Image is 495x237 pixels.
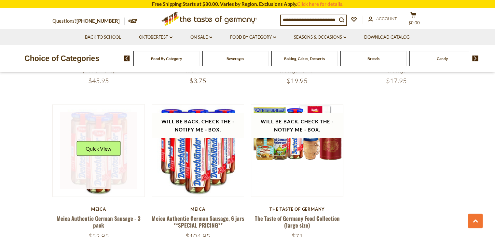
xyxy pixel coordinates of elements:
[53,105,145,196] img: Meica Authentic German Sausage - 3 pack
[294,34,346,41] a: Seasons & Occasions
[52,206,145,211] div: Meica
[437,56,448,61] a: Candy
[368,15,397,22] a: Account
[151,56,182,61] a: Food By Category
[284,56,325,61] a: Baking, Cakes, Desserts
[152,206,244,211] div: Meica
[297,1,343,7] a: Click here for details.
[227,56,244,61] a: Beverages
[255,214,340,229] a: The Taste of Germany Food Collection (large size)
[287,77,308,85] span: $19.95
[251,105,343,160] img: The Taste of Germany Food Collection (large size)
[404,12,423,28] button: $0.00
[139,34,172,41] a: Oktoberfest
[230,34,276,41] a: Food By Category
[124,56,130,61] img: previous arrow
[88,77,109,85] span: $45.95
[152,105,244,196] img: Meica Authentic German Sausage, 6 jars **SPECIAL PRICING**
[152,214,244,229] a: Meica Authentic German Sausage, 6 jars **SPECIAL PRICING**
[189,77,206,85] span: $3.75
[76,141,120,156] button: Quick View
[364,34,410,41] a: Download Catalog
[386,77,407,85] span: $17.95
[367,56,379,61] a: Breads
[472,56,478,61] img: next arrow
[57,214,141,229] a: Meica Authentic German Sausage - 3 pack
[251,206,344,211] div: The Taste of Germany
[76,18,120,24] a: [PHONE_NUMBER]
[376,16,397,21] span: Account
[190,34,212,41] a: On Sale
[52,17,125,25] p: Questions?
[408,20,420,25] span: $0.00
[85,34,121,41] a: Back to School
